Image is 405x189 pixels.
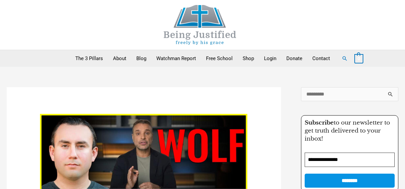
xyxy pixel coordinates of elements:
a: Free School [201,50,238,67]
input: Email Address * [305,153,395,167]
a: Login [259,50,281,67]
strong: Subscribe [305,119,334,126]
nav: Primary Site Navigation [70,50,335,67]
img: Being Justified [150,5,250,45]
span: 0 [358,56,360,61]
a: About [108,50,131,67]
a: Donate [281,50,307,67]
a: Blog [131,50,151,67]
a: Contact [307,50,335,67]
span: to our newsletter to get truth delivered to your inbox! [305,119,390,142]
a: The 3 Pillars [70,50,108,67]
a: Search button [342,55,348,61]
a: Shop [238,50,259,67]
a: Watchman Report [151,50,201,67]
a: View Shopping Cart, empty [354,55,363,61]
